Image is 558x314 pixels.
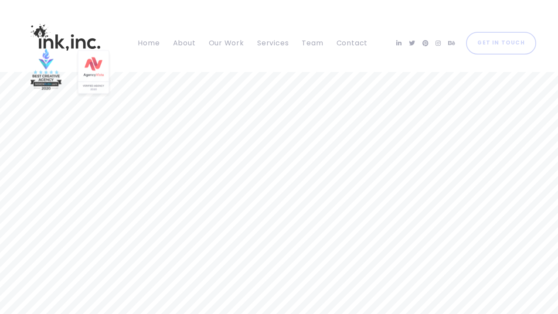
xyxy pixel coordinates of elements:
[31,132,274,161] span: Inbound agency, where
[31,157,241,187] span: creativity & strategy
[466,32,536,55] a: Get in Touch
[173,38,196,48] span: About
[257,38,289,48] span: Services
[133,304,221,314] span: Call us [PHONE_NUMBER]
[22,8,109,67] img: Ink, Inc. | Marketing Agency
[31,183,98,212] span: collide
[138,38,160,48] span: Home
[337,38,368,48] span: Contact
[209,38,244,48] span: Our Work
[477,38,524,48] span: Get in Touch
[302,38,323,48] span: Team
